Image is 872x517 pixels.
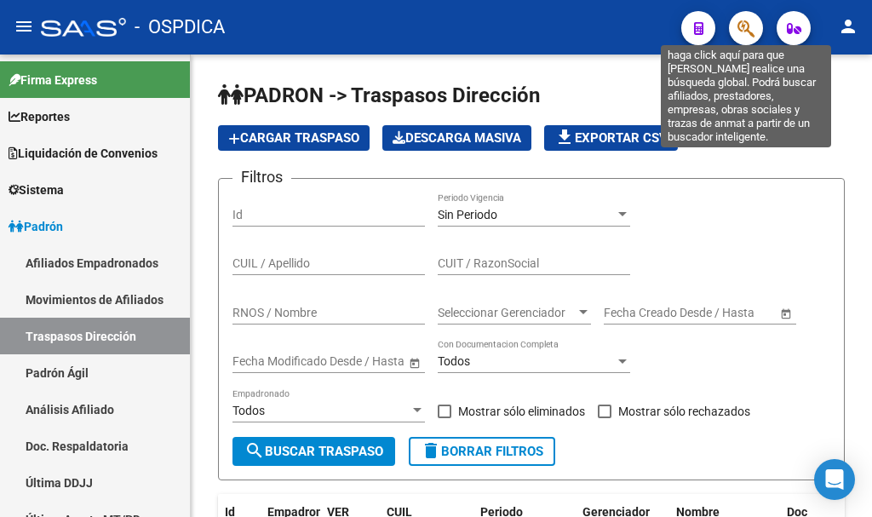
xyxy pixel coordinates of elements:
input: End date [671,306,754,320]
span: PADRON -> Traspasos Dirección [218,83,540,107]
button: Open calendar [777,304,795,322]
input: Start date [604,306,657,320]
span: Todos [232,404,265,417]
mat-icon: person [838,16,858,37]
div: Open Intercom Messenger [814,459,855,500]
span: Reportes [9,107,70,126]
span: Exportar CSV [554,130,668,146]
span: Mostrar sólo rechazados [618,401,750,422]
span: Cargar Traspaso [228,130,359,146]
button: Cargar Traspaso [218,125,370,151]
span: Sin Periodo [438,208,497,221]
app-download-masive: Descarga masiva de comprobantes (adjuntos) [382,125,531,151]
mat-icon: delete [421,440,441,461]
mat-icon: menu [14,16,34,37]
span: Sistema [9,181,64,199]
button: Descarga Masiva [382,125,531,151]
span: Firma Express [9,71,97,89]
span: Mostrar sólo eliminados [458,401,585,422]
span: Seleccionar Gerenciador [438,306,576,320]
span: Buscar Traspaso [244,444,383,459]
button: Open calendar [405,353,423,371]
span: Todos [438,354,470,368]
input: Start date [232,354,285,369]
button: Borrar Filtros [409,437,555,466]
span: Descarga Masiva [393,130,521,146]
span: Liquidación de Convenios [9,144,158,163]
input: End date [300,354,383,369]
button: Buscar Traspaso [232,437,395,466]
span: - OSPDICA [135,9,225,46]
button: Exportar CSV [544,125,678,151]
h3: Filtros [232,165,291,189]
span: Padrón [9,217,63,236]
mat-icon: file_download [554,127,575,147]
mat-icon: search [244,440,265,461]
span: Borrar Filtros [421,444,543,459]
